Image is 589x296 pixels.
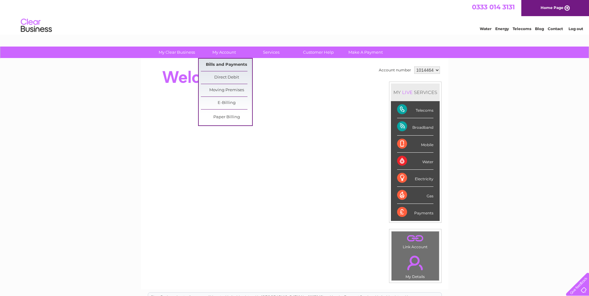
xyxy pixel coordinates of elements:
[393,252,437,274] a: .
[480,26,492,31] a: Water
[391,250,439,281] td: My Details
[397,204,433,221] div: Payments
[535,26,544,31] a: Blog
[397,153,433,170] div: Water
[151,47,202,58] a: My Clear Business
[201,111,252,123] a: Paper Billing
[201,59,252,71] a: Bills and Payments
[548,26,563,31] a: Contact
[246,47,297,58] a: Services
[293,47,344,58] a: Customer Help
[201,97,252,109] a: E-Billing
[391,83,440,101] div: MY SERVICES
[513,26,531,31] a: Telecoms
[198,47,250,58] a: My Account
[397,136,433,153] div: Mobile
[201,84,252,96] a: Moving Premises
[397,118,433,135] div: Broadband
[201,71,252,84] a: Direct Debit
[472,3,515,11] a: 0333 014 3131
[401,89,414,95] div: LIVE
[397,187,433,204] div: Gas
[391,231,439,251] td: Link Account
[397,101,433,118] div: Telecoms
[340,47,391,58] a: Make A Payment
[397,170,433,187] div: Electricity
[393,233,437,244] a: .
[569,26,583,31] a: Log out
[495,26,509,31] a: Energy
[20,16,52,35] img: logo.png
[148,3,442,30] div: Clear Business is a trading name of Verastar Limited (registered in [GEOGRAPHIC_DATA] No. 3667643...
[377,65,413,75] td: Account number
